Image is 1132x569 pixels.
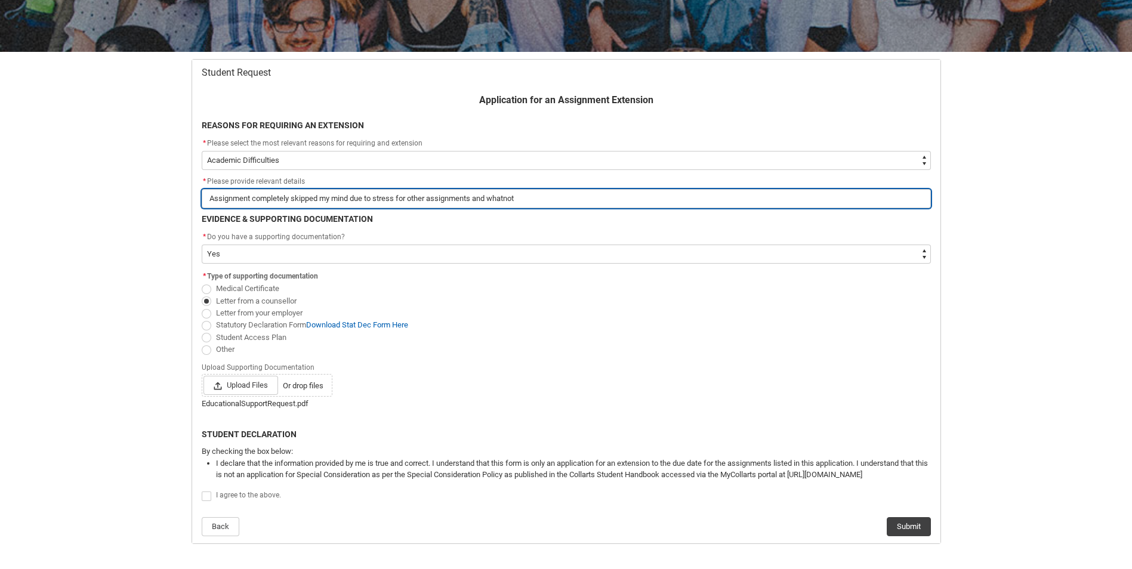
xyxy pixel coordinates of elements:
span: Letter from a counsellor [216,296,297,305]
abbr: required [203,233,206,241]
abbr: required [203,272,206,280]
button: Submit [887,517,931,536]
div: EducationalSupportRequest.pdf [202,398,931,410]
p: By checking the box below: [202,446,931,457]
b: STUDENT DECLARATION [202,429,297,439]
span: Letter from your employer [216,308,303,317]
span: Please select the most relevant reasons for requiring and extension [207,139,422,147]
span: I agree to the above. [216,491,281,499]
li: I declare that the information provided by me is true and correct. I understand that this form is... [216,457,931,481]
article: Redu_Student_Request flow [192,59,941,544]
button: Back [202,517,239,536]
span: Do you have a supporting documentation? [207,233,345,241]
span: Please provide relevant details [202,177,305,185]
span: Or drop files [283,380,323,392]
a: Download Stat Dec Form Here [306,320,408,329]
b: Application for an Assignment Extension [479,94,653,106]
abbr: required [203,177,206,185]
span: Upload Files [203,376,278,395]
b: EVIDENCE & SUPPORTING DOCUMENTATION [202,214,373,224]
span: Type of supporting documentation [207,272,318,280]
span: Student Access Plan [216,333,286,342]
span: Upload Supporting Documentation [202,360,319,373]
span: Statutory Declaration Form [216,320,408,329]
span: Student Request [202,67,271,79]
span: Other [216,345,235,354]
b: REASONS FOR REQUIRING AN EXTENSION [202,120,364,130]
span: Medical Certificate [216,284,279,293]
abbr: required [203,139,206,147]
